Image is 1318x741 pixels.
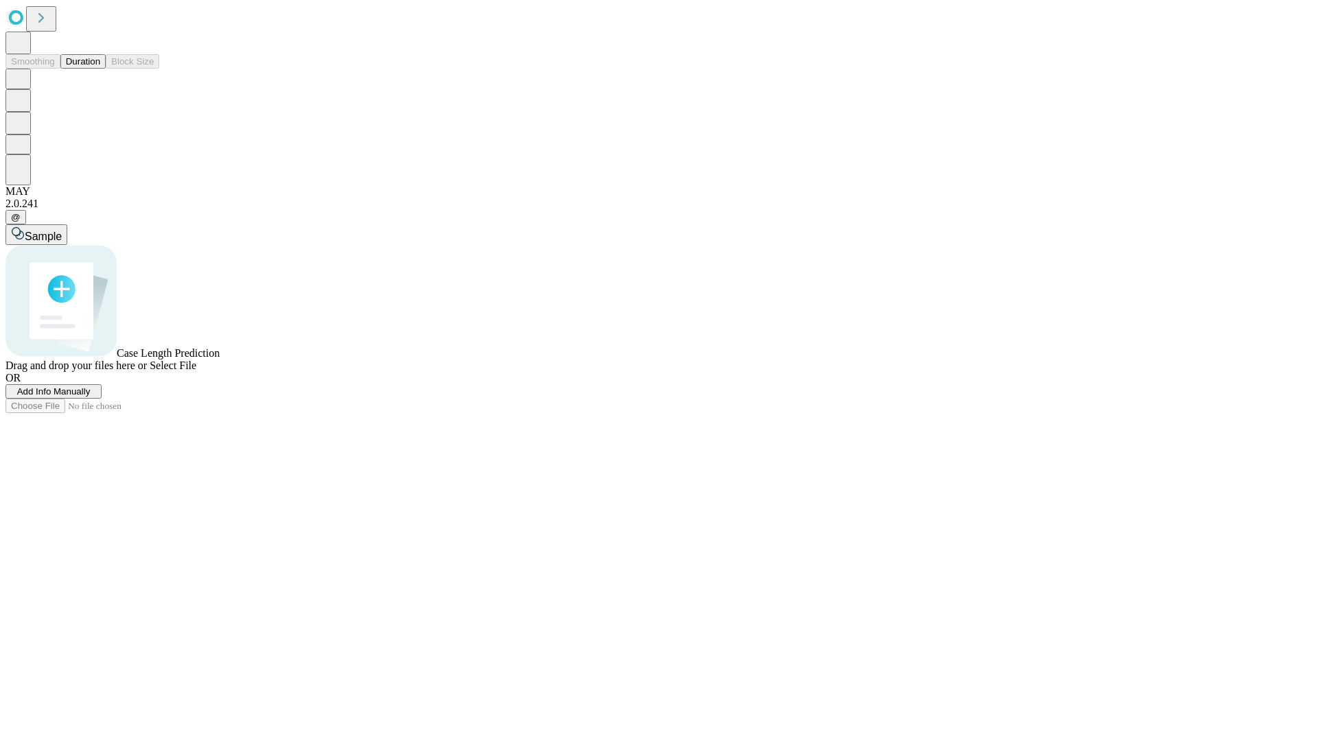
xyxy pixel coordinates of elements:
[60,54,106,69] button: Duration
[5,224,67,245] button: Sample
[117,347,220,359] span: Case Length Prediction
[106,54,159,69] button: Block Size
[5,54,60,69] button: Smoothing
[5,210,26,224] button: @
[5,185,1313,198] div: MAY
[11,212,21,222] span: @
[5,360,147,371] span: Drag and drop your files here or
[5,198,1313,210] div: 2.0.241
[150,360,196,371] span: Select File
[25,231,62,242] span: Sample
[17,386,91,397] span: Add Info Manually
[5,384,102,399] button: Add Info Manually
[5,372,21,384] span: OR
